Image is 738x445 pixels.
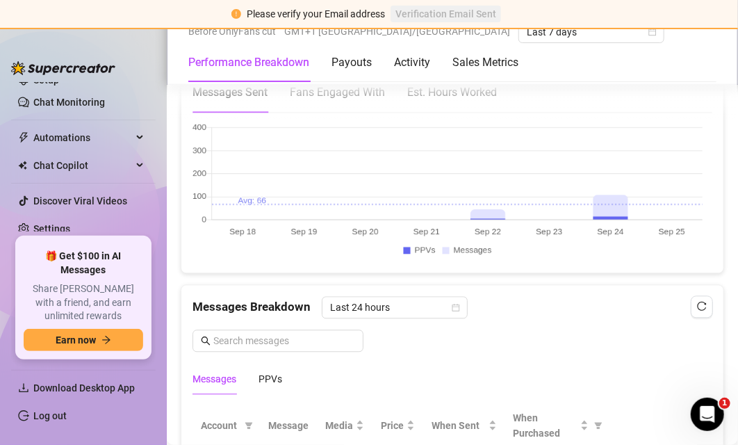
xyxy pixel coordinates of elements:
[527,22,656,42] span: Last 7 days
[259,371,282,387] div: PPVs
[452,303,460,311] span: calendar
[33,410,67,421] a: Log out
[245,421,253,430] span: filter
[56,334,96,346] span: Earn now
[391,6,501,22] button: Verification Email Sent
[188,21,276,42] span: Before OnlyFans cut
[192,371,236,387] div: Messages
[394,54,430,71] div: Activity
[331,54,372,71] div: Payouts
[33,195,127,207] a: Discover Viral Videos
[432,418,485,433] span: When Sent
[192,86,268,99] span: Messages Sent
[24,250,143,277] span: 🎁 Get $100 in AI Messages
[242,415,256,436] span: filter
[325,418,353,433] span: Media
[648,28,657,36] span: calendar
[381,418,404,433] span: Price
[231,9,241,19] span: exclamation-circle
[284,21,510,42] span: GMT+1 [GEOGRAPHIC_DATA]/[GEOGRAPHIC_DATA]
[330,297,459,318] span: Last 24 hours
[33,223,70,234] a: Settings
[691,398,724,431] iframe: Intercom live chat
[213,333,355,348] input: Search messages
[24,329,143,351] button: Earn nowarrow-right
[697,301,707,311] span: reload
[33,127,132,149] span: Automations
[201,336,211,346] span: search
[188,54,309,71] div: Performance Breakdown
[11,61,115,75] img: logo-BBDzfeDw.svg
[201,418,239,433] span: Account
[290,86,385,99] span: Fans Engaged With
[18,161,27,170] img: Chat Copilot
[192,296,712,318] div: Messages Breakdown
[33,74,59,86] a: Setup
[452,54,518,71] div: Sales Metrics
[591,407,605,444] span: filter
[18,382,29,394] span: download
[24,282,143,323] span: Share [PERSON_NAME] with a friend, and earn unlimited rewards
[594,421,602,430] span: filter
[514,410,578,441] span: When Purchased
[33,154,132,177] span: Chat Copilot
[33,97,105,108] a: Chat Monitoring
[18,132,29,143] span: thunderbolt
[247,6,385,22] div: Please verify your Email address
[101,335,111,345] span: arrow-right
[33,382,135,394] span: Download Desktop App
[407,83,497,101] div: Est. Hours Worked
[719,398,730,409] span: 1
